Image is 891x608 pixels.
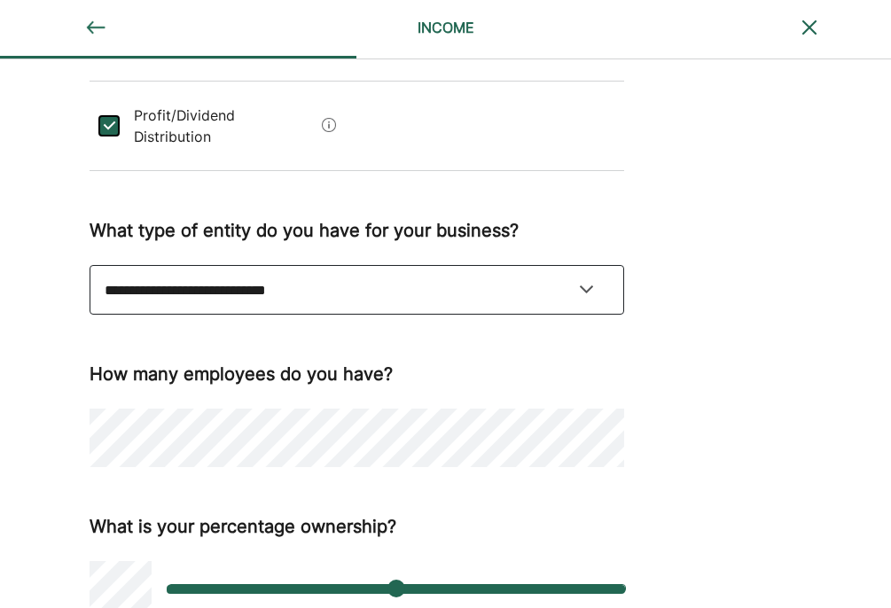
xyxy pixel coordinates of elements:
[90,363,393,385] b: How many employees do you have?
[90,516,396,537] b: What is your percentage ownership?
[120,90,316,161] div: Profit/Dividend Distribution
[90,220,519,241] b: What type of entity do you have for your business?
[98,114,119,136] div: L
[322,17,569,38] div: INCOME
